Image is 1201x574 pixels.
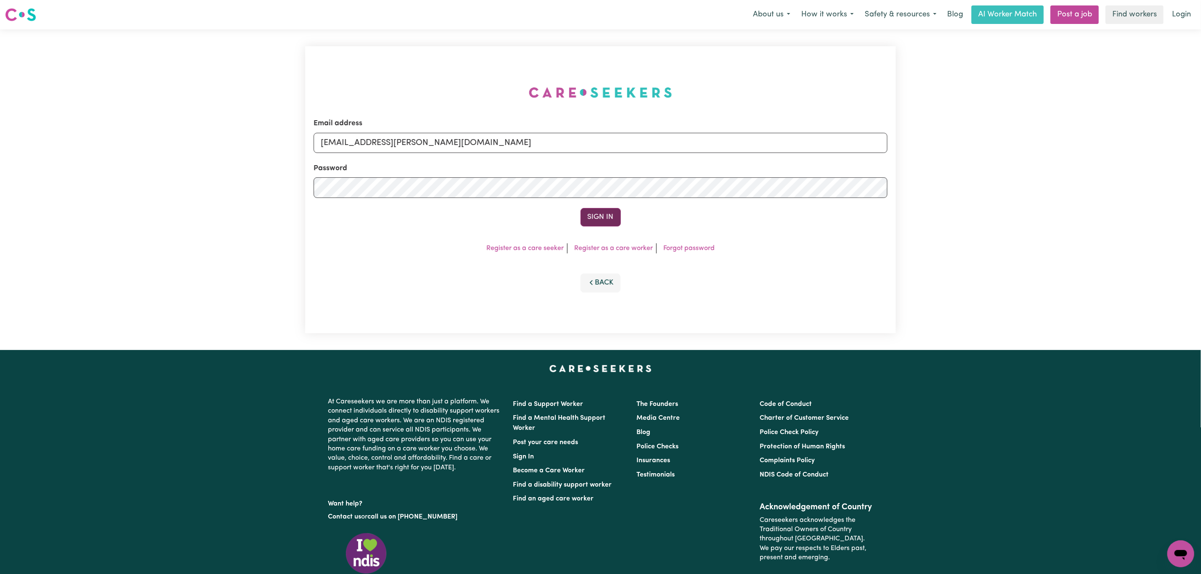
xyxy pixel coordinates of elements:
a: Post a job [1051,5,1099,24]
a: Blog [942,5,968,24]
a: Contact us [328,513,362,520]
a: Find a Support Worker [513,401,583,408]
button: Sign In [581,208,621,226]
a: Protection of Human Rights [760,443,845,450]
input: Email address [314,133,887,153]
button: Back [581,274,621,292]
p: Careseekers acknowledges the Traditional Owners of Country throughout [GEOGRAPHIC_DATA]. We pay o... [760,512,873,566]
a: Register as a care worker [574,245,653,252]
a: Careseekers logo [5,5,36,24]
a: Register as a care seeker [486,245,564,252]
a: Careseekers home page [549,365,652,372]
a: Insurances [636,457,670,464]
a: The Founders [636,401,678,408]
a: Code of Conduct [760,401,812,408]
p: Want help? [328,496,503,508]
a: Find workers [1106,5,1164,24]
a: NDIS Code of Conduct [760,471,829,478]
a: Media Centre [636,415,680,421]
button: About us [747,6,796,24]
a: Find a Mental Health Support Worker [513,415,606,432]
label: Password [314,163,347,174]
a: Sign In [513,453,534,460]
a: Police Check Policy [760,429,818,436]
a: Complaints Policy [760,457,815,464]
a: Blog [636,429,650,436]
a: Login [1167,5,1196,24]
img: Careseekers logo [5,7,36,22]
a: call us on [PHONE_NUMBER] [368,513,458,520]
a: Police Checks [636,443,678,450]
p: At Careseekers we are more than just a platform. We connect individuals directly to disability su... [328,394,503,476]
label: Email address [314,118,362,129]
iframe: Button to launch messaging window, conversation in progress [1167,540,1194,567]
a: Forgot password [663,245,715,252]
a: Testimonials [636,471,675,478]
a: AI Worker Match [971,5,1044,24]
button: How it works [796,6,859,24]
a: Charter of Customer Service [760,415,849,421]
a: Find a disability support worker [513,482,612,488]
a: Post your care needs [513,439,578,446]
h2: Acknowledgement of Country [760,502,873,512]
p: or [328,509,503,525]
a: Find an aged care worker [513,495,594,502]
button: Safety & resources [859,6,942,24]
a: Become a Care Worker [513,467,585,474]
